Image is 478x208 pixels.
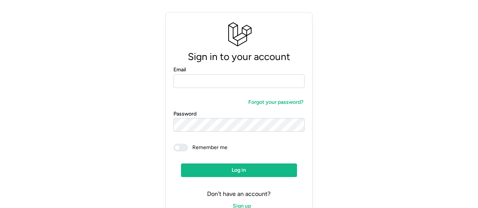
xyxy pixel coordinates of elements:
label: Email [173,66,186,74]
span: Log in [232,164,246,177]
a: Forgot your password? [241,96,305,109]
button: Log in [181,163,297,177]
p: Don't have an account? [173,189,305,199]
span: Remember me [188,144,227,151]
label: Password [173,110,196,118]
p: Sign in to your account [173,49,305,65]
span: Forgot your password? [248,96,303,109]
